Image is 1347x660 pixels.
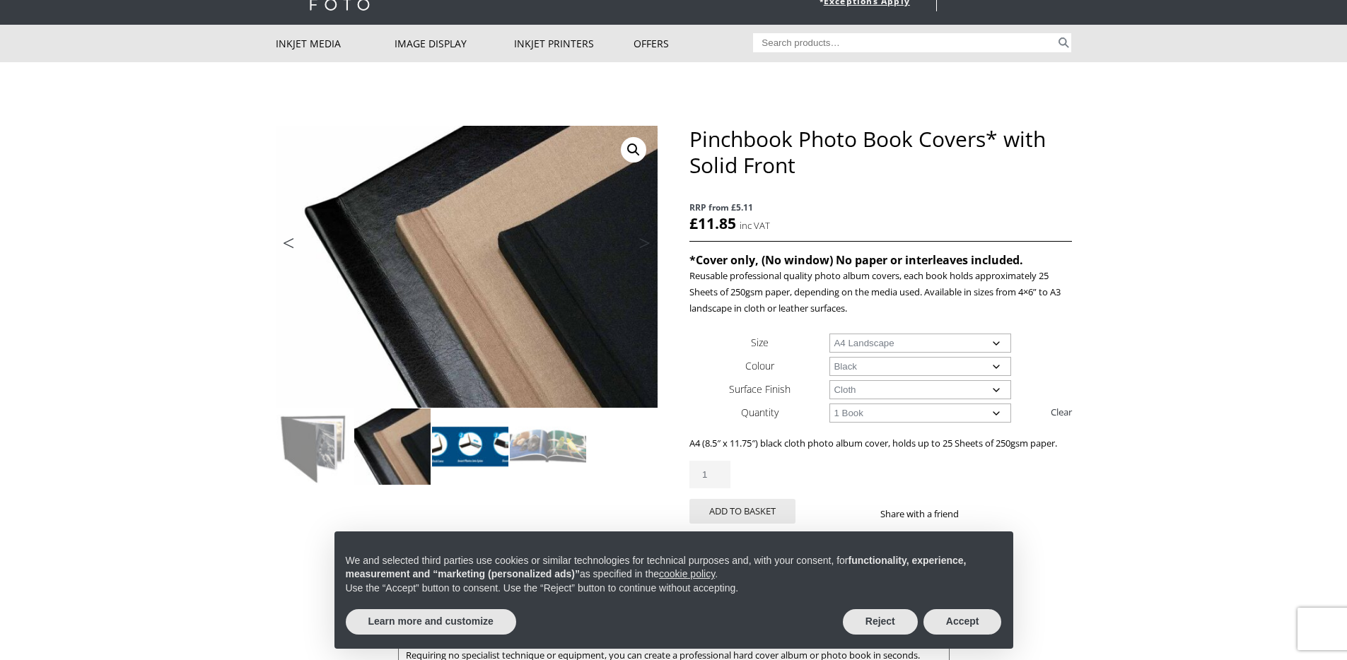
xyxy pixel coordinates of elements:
[276,25,395,62] a: Inkjet Media
[689,499,795,524] button: Add to basket
[751,336,769,349] label: Size
[689,213,736,233] bdi: 11.85
[354,408,431,485] img: Pinchbook Photo Book Covers* with Solid Front - Image 2
[354,486,431,562] img: Pinchbook Photo Book Covers* with Solid Front - Image 6
[346,555,967,580] strong: functionality, experience, measurement and “marketing (personalized ads)”
[634,25,753,62] a: Offers
[689,268,1071,317] p: Reusable professional quality photo album covers, each book holds approximately 25 Sheets of 250g...
[753,33,1056,52] input: Search products…
[689,213,698,233] span: £
[346,582,1002,596] p: Use the “Accept” button to consent. Use the “Reject” button to continue without accepting.
[346,609,516,635] button: Learn more and customize
[395,25,514,62] a: Image Display
[729,382,791,396] label: Surface Finish
[621,137,646,163] a: View full-screen image gallery
[276,486,353,562] img: Pinchbook Photo Book Covers* with Solid Front - Image 5
[510,408,586,485] img: Pinchbook Photo Book Covers* with Solid Front - Image 4
[1051,401,1072,423] a: Clear options
[923,609,1002,635] button: Accept
[689,461,730,488] input: Product quantity
[1056,33,1072,52] button: Search
[880,506,976,522] p: Share with a friend
[510,486,586,562] img: Pinchbook Photo Book Covers* with Solid Front - Image 8
[1010,508,1021,519] img: email sharing button
[976,508,987,519] img: facebook sharing button
[432,486,508,562] img: Pinchbook Photo Book Covers* with Solid Front - Image 7
[843,609,918,635] button: Reject
[689,252,1071,268] h4: *Cover only, (No window) No paper or interleaves included.
[689,126,1071,178] h1: Pinchbook Photo Book Covers* with Solid Front
[689,199,1071,216] span: RRP from £5.11
[659,568,715,579] a: cookie policy
[276,408,353,485] img: Pinchbook Photo Book Covers* with Solid Front
[689,435,1071,452] p: A4 (8.5″ x 11.75″) black cloth photo album cover, holds up to 25 Sheets of 250gsm paper.
[346,554,1002,582] p: We and selected third parties use cookies or similar technologies for technical purposes and, wit...
[432,408,508,485] img: Pinchbook Photo Book Covers* with Solid Front - Image 3
[741,406,779,419] label: Quantity
[745,359,774,372] label: Colour
[514,25,634,62] a: Inkjet Printers
[323,520,1025,660] div: Notice
[993,508,1004,519] img: twitter sharing button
